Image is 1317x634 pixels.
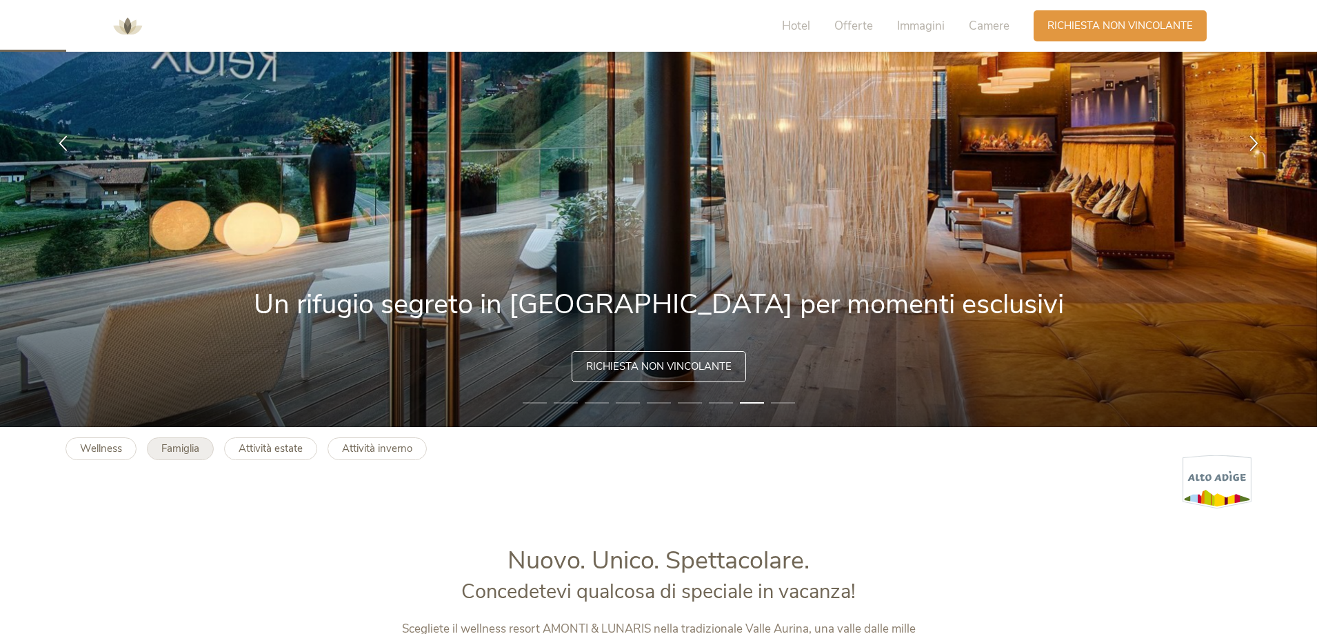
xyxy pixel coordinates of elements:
[586,359,732,374] span: Richiesta non vincolante
[897,18,945,34] span: Immagini
[1183,455,1251,509] img: Alto Adige
[1047,19,1193,33] span: Richiesta non vincolante
[224,437,317,460] a: Attività estate
[107,21,148,30] a: AMONTI & LUNARIS Wellnessresort
[66,437,137,460] a: Wellness
[147,437,214,460] a: Famiglia
[461,578,856,605] span: Concedetevi qualcosa di speciale in vacanza!
[507,544,810,577] span: Nuovo. Unico. Spettacolare.
[239,442,303,455] b: Attività estate
[80,442,122,455] b: Wellness
[161,442,199,455] b: Famiglia
[328,437,427,460] a: Attività inverno
[107,6,148,47] img: AMONTI & LUNARIS Wellnessresort
[834,18,873,34] span: Offerte
[969,18,1009,34] span: Camere
[342,442,412,455] b: Attività inverno
[782,18,810,34] span: Hotel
